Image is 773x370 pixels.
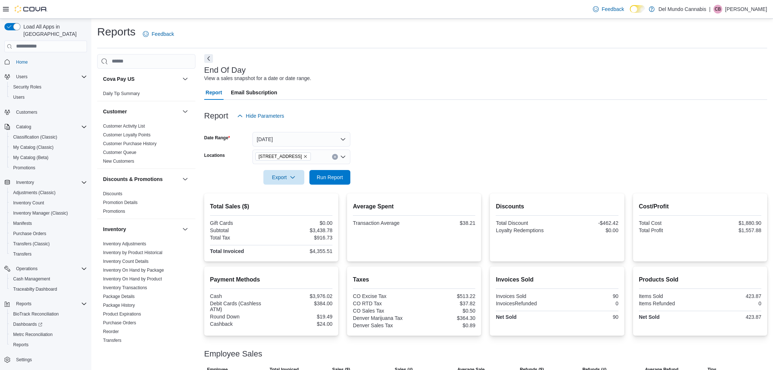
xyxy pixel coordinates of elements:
[103,175,179,183] button: Discounts & Promotions
[10,250,87,258] span: Transfers
[13,107,87,117] span: Customers
[255,152,311,161] span: 2394 S Broadway
[496,202,618,211] h2: Discounts
[7,142,90,152] button: My Catalog (Classic)
[103,276,162,282] span: Inventory On Hand by Product
[10,143,87,152] span: My Catalog (Classic)
[1,122,90,132] button: Catalog
[231,85,277,100] span: Email Subscription
[103,250,163,255] a: Inventory by Product Historical
[10,320,87,329] span: Dashboards
[13,165,35,171] span: Promotions
[353,220,413,226] div: Transaction Average
[1,299,90,309] button: Reports
[210,227,270,233] div: Subtotal
[639,202,761,211] h2: Cost/Profit
[13,276,50,282] span: Cash Management
[210,220,270,226] div: Gift Cards
[210,314,270,320] div: Round Down
[10,340,31,349] a: Reports
[13,251,31,257] span: Transfers
[10,163,87,172] span: Promotions
[10,219,87,228] span: Manifests
[10,275,87,283] span: Cash Management
[13,355,35,364] a: Settings
[103,200,138,205] a: Promotion Details
[13,264,87,273] span: Operations
[103,159,134,164] a: New Customers
[13,299,87,308] span: Reports
[7,274,90,284] button: Cash Management
[103,209,125,214] a: Promotions
[103,123,145,129] span: Customer Activity List
[10,188,87,197] span: Adjustments (Classic)
[10,330,87,339] span: Metrc Reconciliation
[103,285,147,290] a: Inventory Transactions
[639,220,699,226] div: Total Cost
[13,58,31,67] a: Home
[353,301,413,306] div: CO RTD Tax
[103,329,119,334] a: Reorder
[103,150,136,155] a: Customer Queue
[181,175,190,184] button: Discounts & Promotions
[10,239,87,248] span: Transfers (Classic)
[234,109,287,123] button: Hide Parameters
[353,308,413,314] div: CO Sales Tax
[10,93,87,102] span: Users
[103,320,136,326] span: Purchase Orders
[103,108,179,115] button: Customer
[16,357,32,363] span: Settings
[701,314,761,320] div: 423.87
[210,301,270,312] div: Debit Cards (Cashless ATM)
[416,301,476,306] div: $37.82
[204,54,213,63] button: Next
[10,310,62,318] a: BioTrack Reconciliation
[103,302,135,308] span: Package History
[103,267,164,273] span: Inventory On Hand by Package
[16,74,27,80] span: Users
[10,153,52,162] a: My Catalog (Beta)
[10,133,60,141] a: Classification (Classic)
[10,83,44,91] a: Security Roles
[10,250,34,258] a: Transfers
[210,235,270,241] div: Total Tax
[210,275,332,284] h2: Payment Methods
[332,154,338,160] button: Clear input
[13,178,37,187] button: Inventory
[273,321,332,327] div: $24.00
[353,322,413,328] div: Denver Sales Tax
[496,227,556,233] div: Loyalty Redemptions
[10,209,87,218] span: Inventory Manager (Classic)
[103,226,179,233] button: Inventory
[13,122,34,131] button: Catalog
[103,337,121,343] span: Transfers
[10,275,53,283] a: Cash Management
[252,132,350,147] button: [DATE]
[7,239,90,249] button: Transfers (Classic)
[97,24,136,39] h1: Reports
[103,312,141,317] a: Product Expirations
[206,85,222,100] span: Report
[725,5,767,14] p: [PERSON_NAME]
[639,227,699,233] div: Total Profit
[16,109,37,115] span: Customers
[13,57,87,67] span: Home
[103,320,136,325] a: Purchase Orders
[103,294,135,299] a: Package Details
[273,314,332,320] div: $19.49
[16,301,31,307] span: Reports
[103,241,146,246] a: Inventory Adjustments
[273,248,332,254] div: $4,355.51
[559,314,618,320] div: 90
[13,72,87,81] span: Users
[103,91,140,96] a: Daily Tip Summary
[630,5,645,13] input: Dark Mode
[210,248,244,254] strong: Total Invoiced
[103,329,119,335] span: Reorder
[13,108,40,117] a: Customers
[273,235,332,241] div: $916.73
[7,319,90,329] a: Dashboards
[13,264,41,273] button: Operations
[13,321,42,327] span: Dashboards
